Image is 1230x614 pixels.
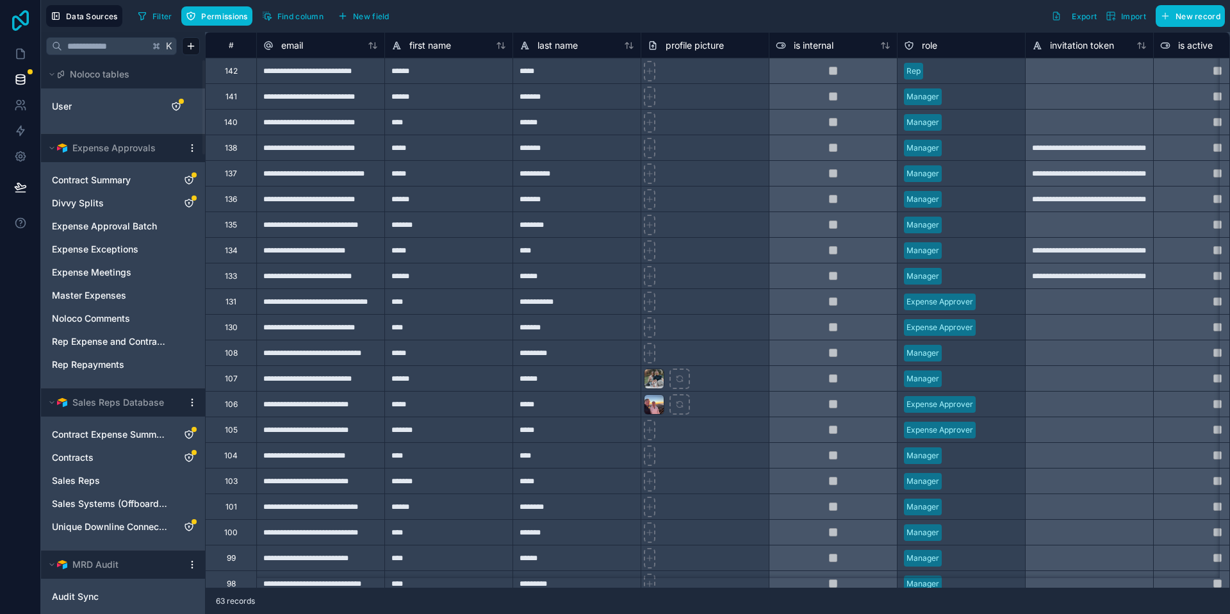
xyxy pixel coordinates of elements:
div: Expense Approver [906,399,973,410]
div: Manager [906,450,939,461]
span: MRD Audit [72,558,119,571]
div: Manager [906,117,939,128]
button: Import [1101,5,1151,27]
span: Find column [277,12,324,21]
div: 140 [224,117,238,128]
div: 100 [224,527,238,538]
div: Manager [906,527,939,538]
span: Expense Exceptions [52,243,138,256]
div: User [46,96,200,117]
a: Contract Expense Summary [52,428,168,441]
div: Sales Reps [46,470,200,491]
div: 138 [225,143,237,153]
div: Manager [906,194,939,205]
span: Export [1072,12,1097,21]
div: Manager [906,347,939,359]
span: 63 records [216,596,255,606]
div: Noloco Comments [46,308,200,329]
div: Expense Approval Batch [46,216,200,236]
img: Airtable Logo [57,560,67,570]
button: Permissions [181,6,252,26]
div: Manager [906,578,939,590]
div: Expense Approver [906,296,973,308]
span: Filter [152,12,172,21]
div: Manager [906,245,939,256]
span: Sales Reps Database [72,396,164,409]
a: Unique Downline Connections [52,520,168,533]
button: Data Sources [46,5,122,27]
span: Expense Meetings [52,266,131,279]
div: Manager [906,552,939,564]
a: Divvy Splits [52,197,168,210]
a: Rep Repayments [52,358,168,371]
span: profile picture [666,39,724,52]
a: New record [1151,5,1225,27]
a: Contracts [52,451,168,464]
span: Noloco Comments [52,312,130,325]
div: Expense Approver [906,424,973,436]
div: 131 [225,297,236,307]
div: Contract Expense Summary [46,424,200,445]
div: 99 [227,553,236,563]
div: Expense Approver [906,322,973,333]
span: last name [537,39,578,52]
div: 141 [225,92,237,102]
span: invitation token [1050,39,1114,52]
button: Airtable LogoSales Reps Database [46,394,182,411]
div: Contract Summary [46,170,200,190]
span: Contracts [52,451,94,464]
span: email [281,39,303,52]
div: 133 [225,271,237,281]
a: Noloco Comments [52,312,168,325]
div: # [215,40,247,50]
div: Unique Downline Connections [46,517,200,537]
div: Sales Systems (Offboarding) [46,494,200,514]
a: Audit Sync [52,590,168,603]
div: 103 [225,476,238,486]
a: Sales Systems (Offboarding) [52,497,168,510]
div: Manager [906,168,939,179]
span: Import [1121,12,1146,21]
span: New field [353,12,389,21]
span: Divvy Splits [52,197,104,210]
div: 136 [225,194,237,204]
span: Audit Sync [52,590,99,603]
a: Permissions [181,6,257,26]
span: role [922,39,937,52]
a: Expense Meetings [52,266,168,279]
span: New record [1176,12,1220,21]
a: Master Expenses [52,289,168,302]
div: 130 [225,322,238,333]
div: Manager [906,501,939,513]
div: Master Expenses [46,285,200,306]
div: Expense Meetings [46,262,200,283]
span: is active [1178,39,1213,52]
div: Manager [906,270,939,282]
div: Manager [906,142,939,154]
button: Find column [258,6,328,26]
button: Filter [133,6,177,26]
div: Divvy Splits [46,193,200,213]
span: Master Expenses [52,289,126,302]
a: Rep Expense and Contract Issues [52,335,168,348]
div: Rep Expense and Contract Issues [46,331,200,352]
a: Expense Approval Batch [52,220,168,233]
div: 142 [225,66,238,76]
button: Airtable LogoExpense Approvals [46,139,182,157]
img: Airtable Logo [57,397,67,408]
div: 135 [225,220,237,230]
span: Sales Reps [52,474,100,487]
a: Contract Summary [52,174,168,187]
span: is internal [794,39,833,52]
div: 106 [225,399,238,410]
div: Audit Sync [46,586,200,607]
span: Expense Approval Batch [52,220,157,233]
div: Manager [906,219,939,231]
div: 108 [225,348,238,358]
a: User [52,100,156,113]
div: 107 [225,374,238,384]
a: Expense Exceptions [52,243,168,256]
